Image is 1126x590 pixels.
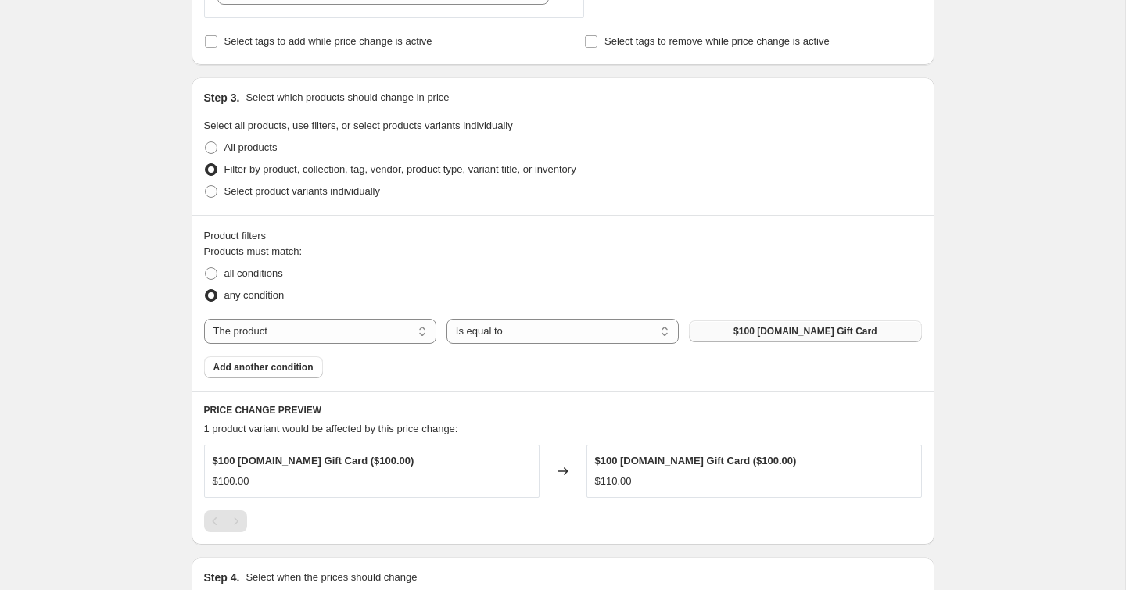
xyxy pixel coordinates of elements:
nav: Pagination [204,510,247,532]
span: $100 [DOMAIN_NAME] Gift Card [733,325,877,338]
span: all conditions [224,267,283,279]
p: Select when the prices should change [246,570,417,585]
p: Select which products should change in price [246,90,449,105]
span: Select all products, use filters, or select products variants individually [204,120,513,131]
h2: Step 4. [204,570,240,585]
span: $110.00 [595,475,632,487]
button: $100 Gravid.ca Gift Card [689,320,921,342]
h2: Step 3. [204,90,240,105]
span: 1 product variant would be affected by this price change: [204,423,458,434]
button: Add another condition [204,356,323,378]
span: All products [224,141,278,153]
span: $100 [DOMAIN_NAME] Gift Card ($100.00) [213,455,414,467]
span: Add another condition [213,361,314,374]
span: $100 [DOMAIN_NAME] Gift Card ($100.00) [595,455,797,467]
span: any condition [224,289,285,301]
span: Filter by product, collection, tag, vendor, product type, variant title, or inventory [224,163,576,175]
span: Select product variants individually [224,185,380,197]
span: Select tags to add while price change is active [224,35,432,47]
span: Products must match: [204,245,303,257]
div: Product filters [204,228,922,244]
h6: PRICE CHANGE PREVIEW [204,404,922,417]
span: Select tags to remove while price change is active [604,35,830,47]
span: $100.00 [213,475,249,487]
